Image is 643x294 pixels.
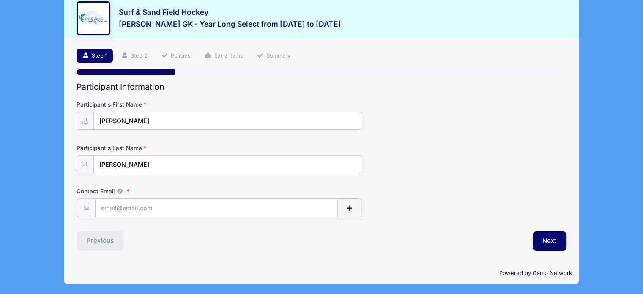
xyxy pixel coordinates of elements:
[77,100,240,109] label: Participant's First Name
[251,49,296,63] a: Summary
[71,269,572,278] p: Powered by Camp Network
[533,231,567,251] button: Next
[77,144,240,152] label: Participant's Last Name
[93,155,362,173] input: Participant's Last Name
[199,49,249,63] a: Extra Items
[119,19,341,28] h3: [PERSON_NAME] GK - Year Long Select from [DATE] to [DATE]
[95,199,338,217] input: email@email.com
[77,82,566,92] h2: Participant Information
[156,49,197,63] a: Policies
[115,49,153,63] a: Step 2
[77,49,113,63] a: Step 1
[93,112,362,130] input: Participant's First Name
[119,8,341,16] h3: Surf & Sand Field Hockey
[77,187,240,195] label: Contact Email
